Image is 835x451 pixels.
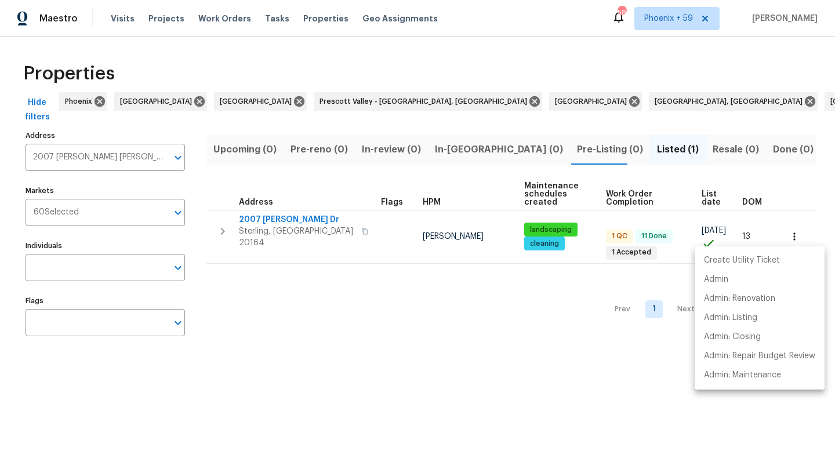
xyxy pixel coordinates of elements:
p: Admin: Closing [704,331,761,343]
p: Admin: Renovation [704,293,775,305]
p: Admin [704,274,728,286]
p: Create Utility Ticket [704,254,780,267]
p: Admin: Maintenance [704,369,781,381]
p: Admin: Repair Budget Review [704,350,815,362]
p: Admin: Listing [704,312,757,324]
